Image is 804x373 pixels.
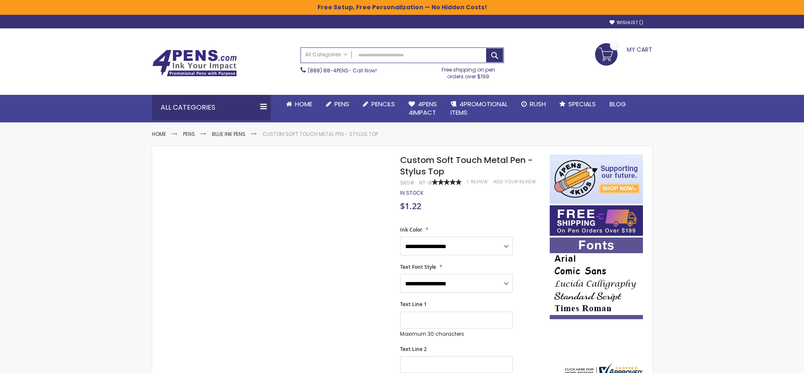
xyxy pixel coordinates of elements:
p: Maximum 30 characters [400,331,513,337]
span: Home [295,99,312,108]
a: Specials [553,95,603,113]
div: All Categories [152,95,271,120]
span: Pens [334,99,349,108]
div: 100% [432,179,462,185]
a: Pens [183,130,195,138]
a: Blog [603,95,633,113]
li: Custom Soft Touch Metal Pen - Stylus Top [262,131,378,138]
a: All Categories [301,48,352,62]
span: 4Pens 4impact [409,99,437,117]
img: 4pens 4 kids [550,155,643,204]
div: Free shipping on pen orders over $199 [433,63,504,80]
span: In stock [400,189,423,196]
span: 4PROMOTIONAL ITEMS [451,99,508,117]
div: NT-8 [419,180,432,186]
span: All Categories [305,51,348,58]
span: Text Font Style [400,263,436,271]
a: Home [152,130,166,138]
div: Availability [400,190,423,196]
span: $1.22 [400,200,421,212]
img: Free shipping on orders over $199 [550,205,643,236]
span: Blog [609,99,626,108]
span: Custom Soft Touch Metal Pen - Stylus Top [400,154,533,177]
a: Blue ink Pens [212,130,245,138]
img: font-personalization-examples [550,238,643,319]
a: 4Pens4impact [402,95,444,122]
a: Wishlist [609,19,643,26]
a: Pens [319,95,356,113]
a: Pencils [356,95,402,113]
img: 4Pens Custom Pens and Promotional Products [152,50,237,77]
span: Pencils [371,99,395,108]
a: Rush [515,95,553,113]
strong: SKU [400,179,416,186]
span: Ink Color [400,226,422,233]
a: Home [279,95,319,113]
a: 1 Review [467,179,489,185]
span: 1 [467,179,468,185]
span: Rush [530,99,546,108]
a: 4PROMOTIONALITEMS [444,95,515,122]
span: Text Line 1 [400,301,427,308]
span: Specials [568,99,596,108]
span: Review [471,179,488,185]
a: (888) 88-4PENS [308,67,348,74]
a: Add Your Review [493,179,536,185]
span: Text Line 2 [400,345,427,353]
span: - Call Now! [308,67,377,74]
